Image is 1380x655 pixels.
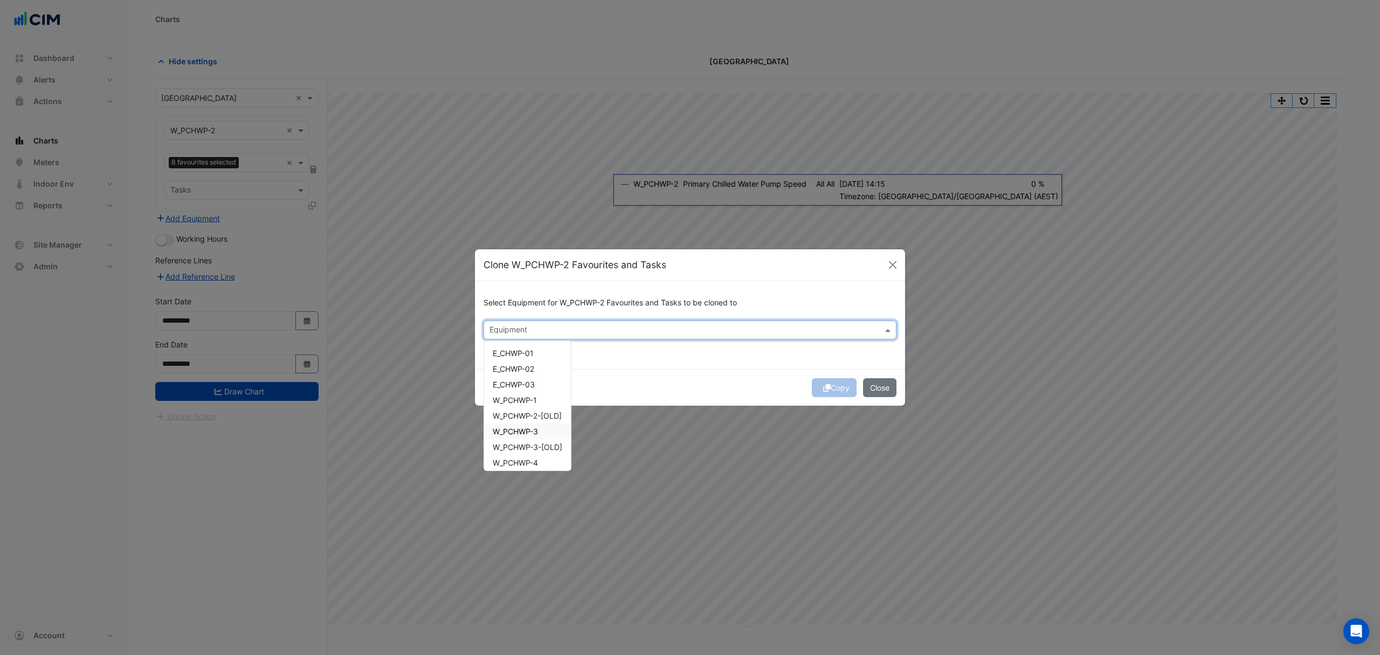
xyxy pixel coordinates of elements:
h5: Clone W_PCHWP-2 Favourites and Tasks [484,258,666,272]
div: Open Intercom Messenger [1343,618,1369,644]
span: E_CHWP-01 [493,349,534,358]
span: W_PCHWP-3-[OLD] [493,442,562,452]
span: W_PCHWP-2-[OLD] [493,411,562,420]
button: Close [863,378,896,397]
span: E_CHWP-03 [493,380,535,389]
span: W_PCHWP-3 [493,427,538,436]
div: Equipment [488,324,527,338]
span: W_PCHWP-1 [493,395,537,405]
button: Close [885,257,901,273]
span: E_CHWP-02 [493,364,534,373]
button: Select All [484,339,517,352]
h6: Select Equipment for W_PCHWP-2 Favourites and Tasks to be cloned to [484,298,896,308]
div: Options List [484,341,571,470]
span: W_PCHWP-4 [493,458,538,467]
